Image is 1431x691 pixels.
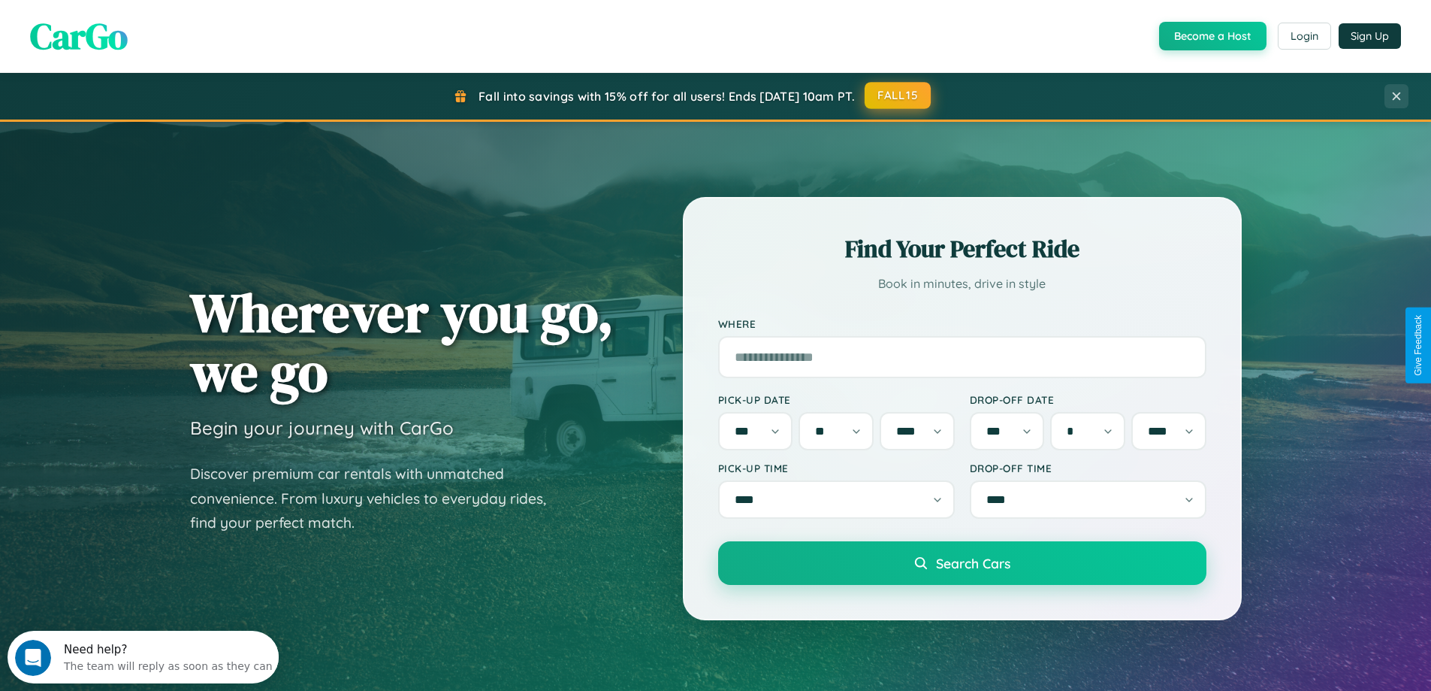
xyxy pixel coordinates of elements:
[718,317,1206,330] label: Where
[865,82,931,109] button: FALL15
[718,232,1206,265] h2: Find Your Perfect Ride
[479,89,855,104] span: Fall into savings with 15% off for all users! Ends [DATE] 10am PT.
[970,462,1206,474] label: Drop-off Time
[1159,22,1266,50] button: Become a Host
[1413,315,1423,376] div: Give Feedback
[718,541,1206,585] button: Search Cars
[718,273,1206,295] p: Book in minutes, drive in style
[6,6,279,47] div: Open Intercom Messenger
[15,640,51,676] iframe: Intercom live chat
[936,555,1010,571] span: Search Cars
[8,631,279,683] iframe: Intercom live chat discovery launcher
[190,417,454,439] h3: Begin your journey with CarGo
[718,393,955,406] label: Pick-up Date
[1278,23,1331,50] button: Login
[718,462,955,474] label: Pick-up Time
[30,11,128,61] span: CarGo
[970,393,1206,406] label: Drop-off Date
[190,462,566,535] p: Discover premium car rentals with unmatched convenience. From luxury vehicles to everyday rides, ...
[56,13,265,25] div: Need help?
[190,283,614,402] h1: Wherever you go, we go
[56,25,265,41] div: The team will reply as soon as they can
[1339,23,1401,49] button: Sign Up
